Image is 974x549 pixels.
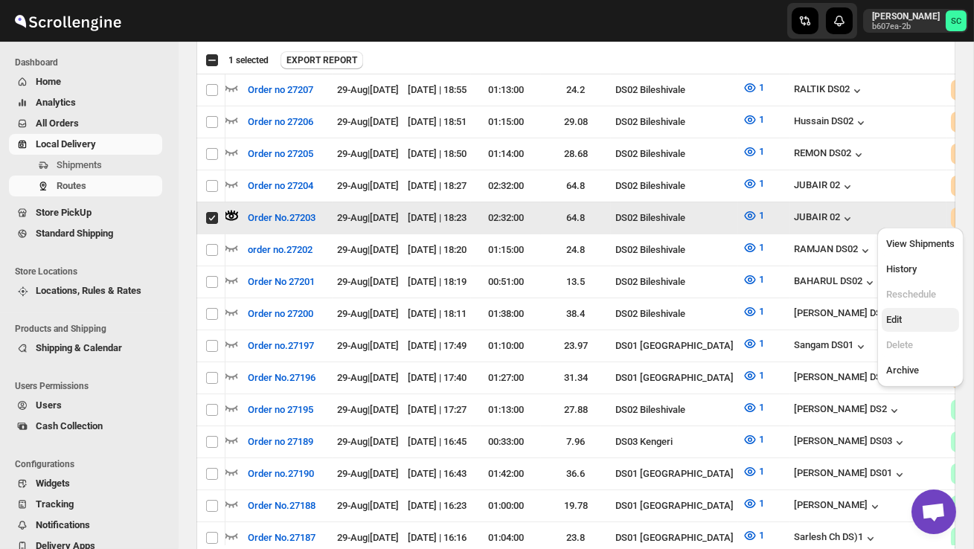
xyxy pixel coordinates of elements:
[248,83,313,97] span: Order no 27207
[794,467,907,482] button: [PERSON_NAME] DS01
[734,332,773,356] button: 1
[9,71,162,92] button: Home
[759,402,764,413] span: 1
[794,243,873,258] button: RAMJAN DS02
[475,402,536,417] div: 01:13:00
[475,147,536,161] div: 01:14:00
[734,172,773,196] button: 1
[248,147,313,161] span: Order no 27205
[545,434,606,449] div: 7.96
[337,244,399,255] span: 29-Aug | [DATE]
[408,147,467,161] div: [DATE] | 18:50
[248,243,313,257] span: order no.27202
[734,204,773,228] button: 1
[545,306,606,321] div: 38.4
[239,302,322,326] button: Order no 27200
[759,210,764,221] span: 1
[248,434,313,449] span: Order no 27189
[734,492,773,516] button: 1
[794,403,902,418] button: [PERSON_NAME] DS2
[475,498,536,513] div: 01:00:00
[337,212,399,223] span: 29-Aug | [DATE]
[475,434,536,449] div: 00:33:00
[12,2,124,39] img: ScrollEngine
[9,494,162,515] button: Tracking
[248,274,315,289] span: Order No 27201
[337,308,399,319] span: 29-Aug | [DATE]
[248,530,315,545] span: Order No.27187
[475,338,536,353] div: 01:10:00
[545,83,606,97] div: 24.2
[475,466,536,481] div: 01:42:00
[615,243,734,257] div: DS02 Bileshivale
[886,339,913,350] span: Delete
[36,342,122,353] span: Shipping & Calendar
[615,370,734,385] div: DS01 [GEOGRAPHIC_DATA]
[759,370,764,381] span: 1
[615,338,734,353] div: DS01 [GEOGRAPHIC_DATA]
[15,380,168,392] span: Users Permissions
[794,275,877,290] div: BAHARUL DS02
[408,402,467,417] div: [DATE] | 17:27
[794,339,868,354] button: Sangam DS01
[615,274,734,289] div: DS02 Bileshivale
[408,243,467,257] div: [DATE] | 18:20
[239,206,324,230] button: Order No.27203
[615,530,734,545] div: DS01 [GEOGRAPHIC_DATA]
[734,364,773,388] button: 1
[759,242,764,253] span: 1
[946,10,967,31] span: Sanjay chetri
[281,51,363,69] button: EXPORT REPORT
[615,115,734,129] div: DS02 Bileshivale
[36,76,61,87] span: Home
[759,82,764,93] span: 1
[734,268,773,292] button: 1
[545,179,606,193] div: 64.8
[9,473,162,494] button: Widgets
[239,174,322,198] button: Order no 27204
[545,274,606,289] div: 13.5
[475,370,536,385] div: 01:27:00
[248,115,313,129] span: Order no 27206
[794,115,868,130] button: Hussain DS02
[337,276,399,287] span: 29-Aug | [DATE]
[408,211,467,225] div: [DATE] | 18:23
[615,211,734,225] div: DS02 Bileshivale
[734,140,773,164] button: 1
[248,211,315,225] span: Order No.27203
[475,83,536,97] div: 01:13:00
[408,83,467,97] div: [DATE] | 18:55
[408,274,467,289] div: [DATE] | 18:19
[9,416,162,437] button: Cash Collection
[9,338,162,359] button: Shipping & Calendar
[9,395,162,416] button: Users
[239,270,324,294] button: Order No 27201
[228,54,269,66] span: 1 selected
[239,238,321,262] button: order no.27202
[872,10,940,22] p: [PERSON_NAME]
[9,515,162,536] button: Notifications
[734,428,773,452] button: 1
[545,147,606,161] div: 28.68
[794,371,907,386] button: [PERSON_NAME] DS01
[239,430,322,454] button: Order no 27189
[9,280,162,301] button: Locations, Rules & Rates
[794,307,907,322] button: [PERSON_NAME] DS02
[545,338,606,353] div: 23.97
[734,76,773,100] button: 1
[475,211,536,225] div: 02:32:00
[734,108,773,132] button: 1
[759,434,764,445] span: 1
[475,274,536,289] div: 00:51:00
[248,466,314,481] span: Order no.27190
[337,372,399,383] span: 29-Aug | [DATE]
[36,420,103,431] span: Cash Collection
[794,435,907,450] div: [PERSON_NAME] DS03
[794,211,855,226] button: JUBAIR 02
[886,365,919,376] span: Archive
[9,176,162,196] button: Routes
[239,366,324,390] button: Order No.27196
